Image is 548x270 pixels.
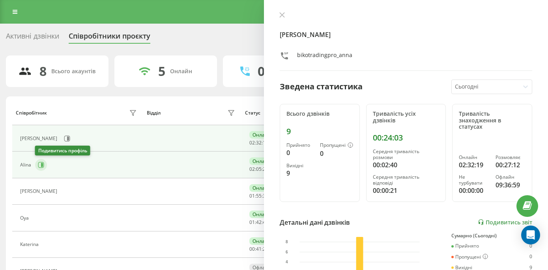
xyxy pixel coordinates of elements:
[158,64,165,79] div: 5
[20,189,59,194] div: [PERSON_NAME]
[286,148,314,157] div: 0
[496,174,526,180] div: Офлайн
[529,254,532,260] div: 0
[459,160,489,170] div: 02:32:19
[459,174,489,186] div: Не турбувати
[521,226,540,244] div: Open Intercom Messenger
[286,163,314,168] div: Вихідні
[258,64,265,79] div: 0
[256,219,262,226] span: 42
[245,110,260,116] div: Статус
[459,111,526,130] div: Тривалість знаходження в статусах
[249,184,274,192] div: Онлайн
[20,162,33,168] div: Alina
[263,139,268,146] span: 19
[263,166,268,172] span: 28
[280,81,363,92] div: Зведена статистика
[286,168,314,178] div: 9
[249,211,274,218] div: Онлайн
[451,254,488,260] div: Пропущені
[249,237,274,245] div: Онлайн
[320,149,353,158] div: 0
[263,246,268,252] span: 28
[263,219,268,226] span: 45
[373,149,440,160] div: Середня тривалість розмови
[263,192,268,199] span: 30
[249,157,274,165] div: Онлайн
[286,250,288,254] text: 6
[496,180,526,190] div: 09:36:59
[249,246,255,252] span: 00
[249,220,268,225] div: : :
[459,155,489,160] div: Онлайн
[39,64,47,79] div: 8
[478,219,532,226] a: Подивитись звіт
[451,233,532,239] div: Сумарно (Сьогодні)
[51,68,95,75] div: Всього акаунтів
[6,32,59,44] div: Активні дзвінки
[147,110,161,116] div: Відділ
[249,192,255,199] span: 01
[373,133,440,142] div: 00:24:03
[249,166,255,172] span: 02
[286,111,353,117] div: Всього дзвінків
[320,142,353,149] div: Пропущені
[249,193,268,199] div: : :
[249,140,268,146] div: : :
[286,240,288,244] text: 8
[280,30,532,39] h4: [PERSON_NAME]
[16,110,47,116] div: Співробітник
[286,127,353,136] div: 9
[35,146,90,155] div: Подивитись профіль
[373,111,440,124] div: Тривалість усіх дзвінків
[249,131,274,139] div: Онлайн
[459,186,489,195] div: 00:00:00
[373,160,440,170] div: 00:02:40
[451,243,479,249] div: Прийнято
[20,215,31,221] div: Oya
[297,51,352,63] div: bikotradingpro_anna
[373,186,440,195] div: 00:00:21
[256,139,262,146] span: 32
[69,32,150,44] div: Співробітники проєкту
[256,192,262,199] span: 55
[496,155,526,160] div: Розмовляє
[256,166,262,172] span: 05
[286,142,314,148] div: Прийнято
[280,218,350,227] div: Детальні дані дзвінків
[20,242,41,247] div: Katerina
[286,260,288,264] text: 4
[496,160,526,170] div: 00:27:12
[170,68,192,75] div: Онлайн
[20,136,59,141] div: [PERSON_NAME]
[249,246,268,252] div: : :
[256,246,262,252] span: 41
[249,139,255,146] span: 02
[249,219,255,226] span: 01
[373,174,440,186] div: Середня тривалість відповіді
[249,166,268,172] div: : :
[529,243,532,249] div: 0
